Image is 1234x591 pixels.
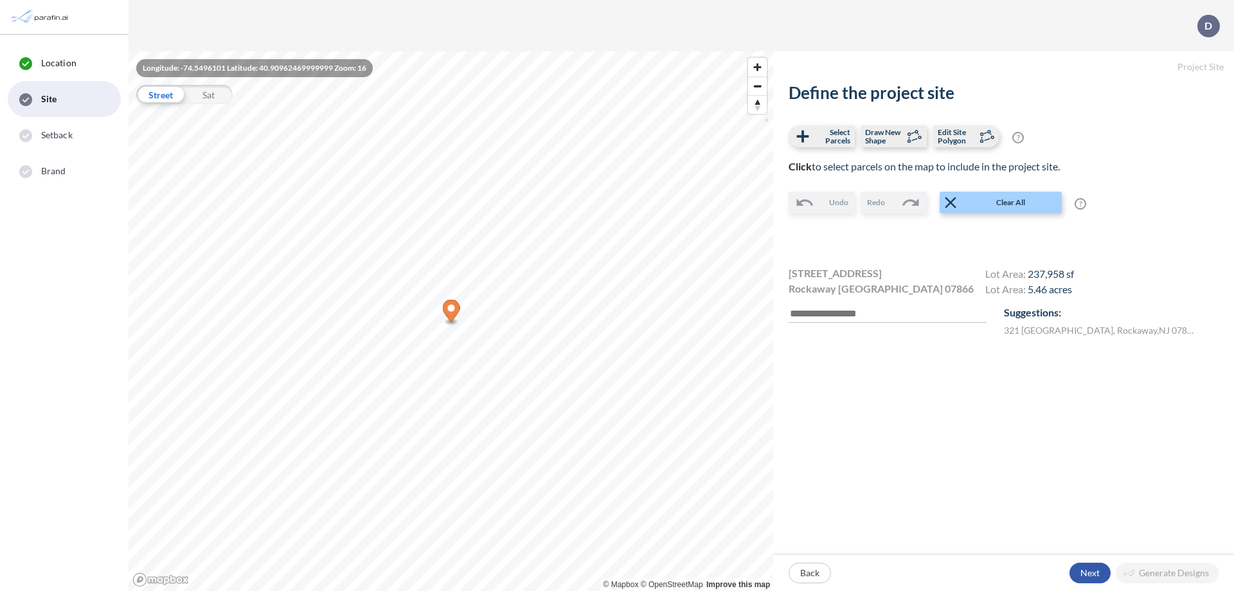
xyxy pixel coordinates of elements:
[41,93,57,105] span: Site
[136,85,184,104] div: Street
[748,95,767,114] button: Reset bearing to north
[748,58,767,77] button: Zoom in
[789,83,1219,103] h2: Define the project site
[985,283,1074,298] h4: Lot Area:
[865,128,903,145] span: Draw New Shape
[748,96,767,114] span: Reset bearing to north
[41,129,73,141] span: Setback
[789,563,831,583] button: Back
[41,165,66,177] span: Brand
[789,281,974,296] span: Rockaway [GEOGRAPHIC_DATA] 07866
[940,192,1062,214] button: Clear All
[800,567,819,579] p: Back
[1069,563,1111,583] button: Next
[641,580,703,589] a: OpenStreetMap
[184,85,233,104] div: Sat
[136,59,373,77] div: Longitude: -74.5496101 Latitude: 40.90962469999999 Zoom: 16
[867,197,885,208] span: Redo
[1004,323,1197,337] label: 321 [GEOGRAPHIC_DATA] , Rockaway , NJ 07866 , US
[861,192,927,214] button: Redo
[789,266,882,281] span: [STREET_ADDRESS]
[1028,283,1072,295] span: 5.46 acres
[789,192,855,214] button: Undo
[41,57,76,69] span: Location
[1012,132,1024,143] span: ?
[132,572,189,587] a: Mapbox homepage
[829,197,848,208] span: Undo
[10,5,72,29] img: Parafin
[789,160,812,172] b: Click
[706,580,770,589] a: Improve this map
[960,197,1060,208] span: Clear All
[129,51,773,591] canvas: Map
[1075,198,1086,210] span: ?
[1028,268,1074,280] span: 237,958 sf
[985,268,1074,283] h4: Lot Area:
[748,77,767,95] button: Zoom out
[1004,305,1219,320] p: Suggestions:
[789,160,1060,172] span: to select parcels on the map to include in the project site.
[604,580,639,589] a: Mapbox
[938,128,976,145] span: Edit Site Polygon
[812,128,850,145] span: Select Parcels
[443,300,460,326] div: Map marker
[1204,20,1212,32] p: D
[773,51,1234,83] h5: Project Site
